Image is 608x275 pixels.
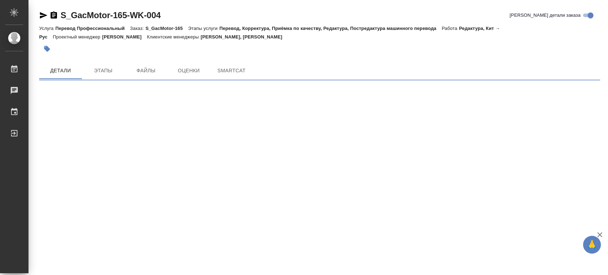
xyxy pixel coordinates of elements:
p: Работа [442,26,459,31]
p: [PERSON_NAME] [102,34,147,40]
span: SmartCat [214,66,249,75]
a: S_GacMotor-165-WK-004 [61,10,161,20]
button: Добавить тэг [39,41,55,57]
button: Скопировать ссылку [50,11,58,20]
p: Клиентские менеджеры [147,34,201,40]
span: Оценки [172,66,206,75]
p: Этапы услуги [188,26,219,31]
span: Детали [43,66,78,75]
p: Проектный менеджер [53,34,102,40]
span: [PERSON_NAME] детали заказа [510,12,581,19]
p: Перевод Профессиональный [55,26,130,31]
p: Услуга [39,26,55,31]
button: 🙏 [583,236,601,254]
p: S_GacMotor-165 [146,26,188,31]
p: Перевод, Корректура, Приёмка по качеству, Редактура, Постредактура машинного перевода [219,26,442,31]
span: Этапы [86,66,120,75]
p: Заказ: [130,26,145,31]
p: [PERSON_NAME], [PERSON_NAME] [201,34,287,40]
span: 🙏 [586,237,598,252]
button: Скопировать ссылку для ЯМессенджера [39,11,48,20]
span: Файлы [129,66,163,75]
